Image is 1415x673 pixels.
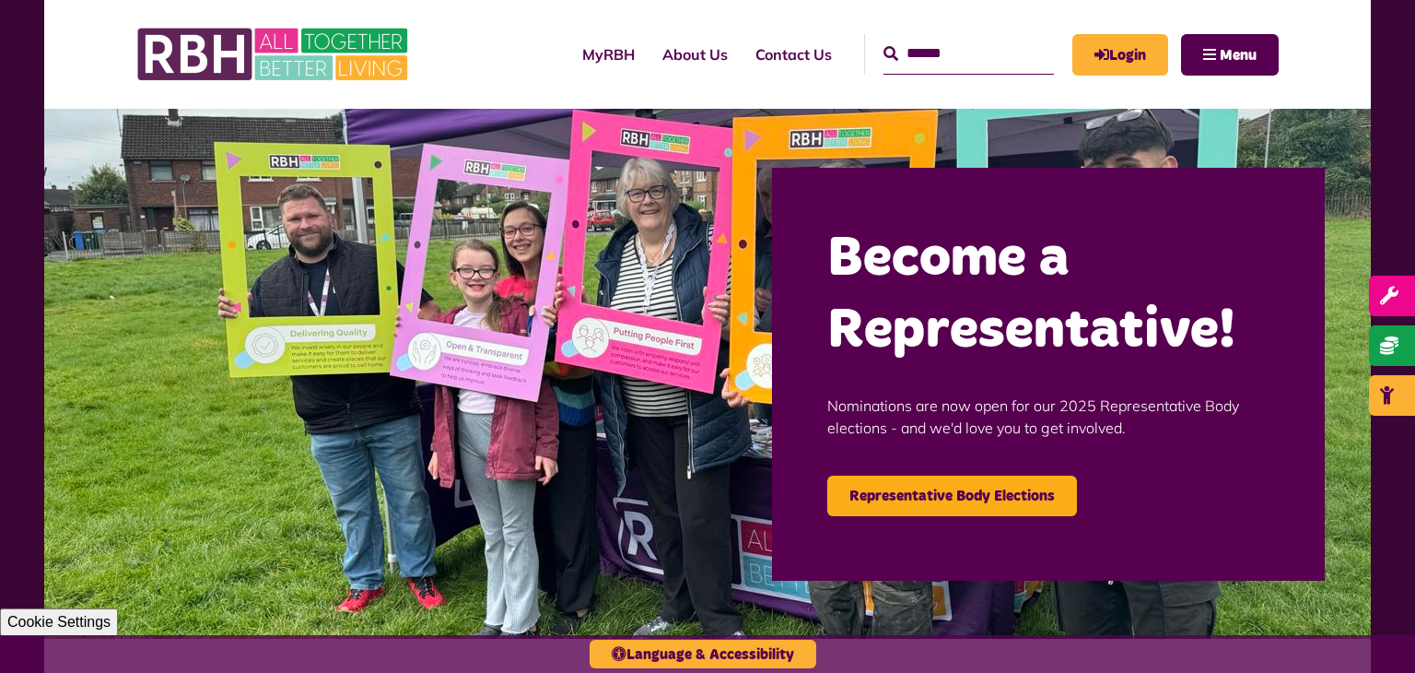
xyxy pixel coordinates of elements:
[1220,48,1257,63] span: Menu
[44,109,1371,639] img: Image (22)
[827,367,1269,466] p: Nominations are now open for our 2025 Representative Body elections - and we'd love you to get in...
[649,30,742,79] a: About Us
[1181,34,1279,76] button: Navigation
[742,30,846,79] a: Contact Us
[827,223,1269,367] h2: Become a Representative!
[827,476,1077,516] a: Representative Body Elections
[136,18,413,90] img: RBH
[590,640,816,668] button: Language & Accessibility
[568,30,649,79] a: MyRBH
[1072,34,1168,76] a: MyRBH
